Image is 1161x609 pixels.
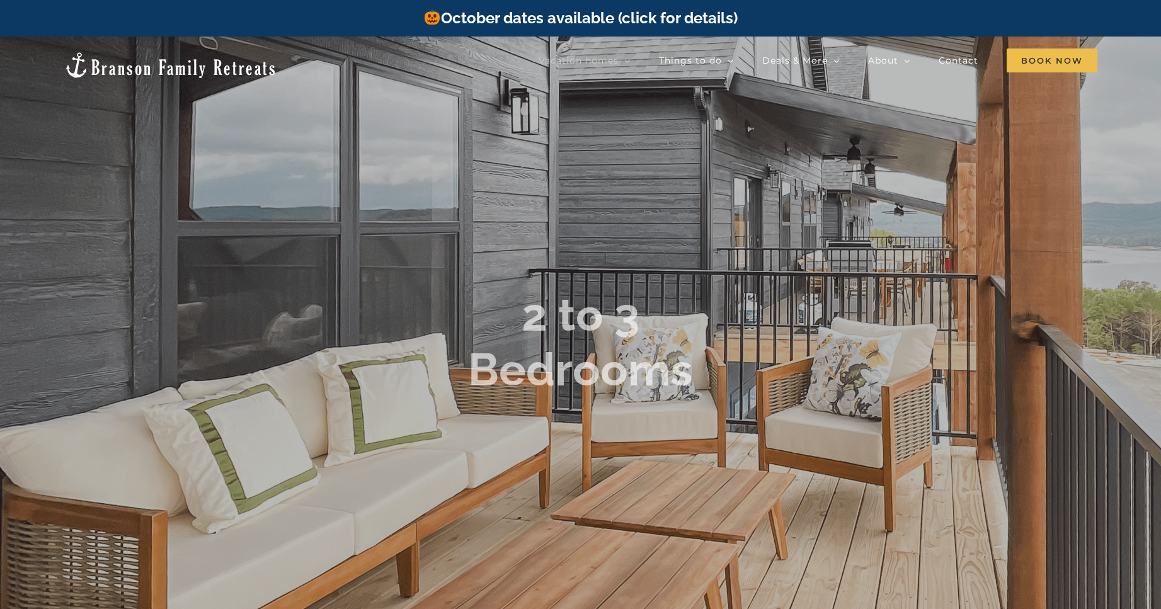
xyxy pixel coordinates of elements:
span: Book Now [1007,48,1097,72]
nav: Main Menu [539,48,1097,73]
a: Book Now [1007,48,1097,73]
span: Things to do [659,56,722,65]
a: About [868,48,910,73]
span: Vacation homes [539,56,619,65]
span: Deals & More [762,56,828,65]
a: Contact [939,48,978,73]
a: Things to do [659,48,734,73]
b: 2 to 3 Bedrooms [468,288,693,396]
span: Contact [939,56,978,65]
img: Branson Family Retreats Logo [64,51,277,79]
a: October dates available (click for details) [423,9,737,27]
img: 🎃 [425,9,440,25]
a: Vacation homes [539,48,631,73]
a: Deals & More [762,48,840,73]
span: About [868,56,898,65]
